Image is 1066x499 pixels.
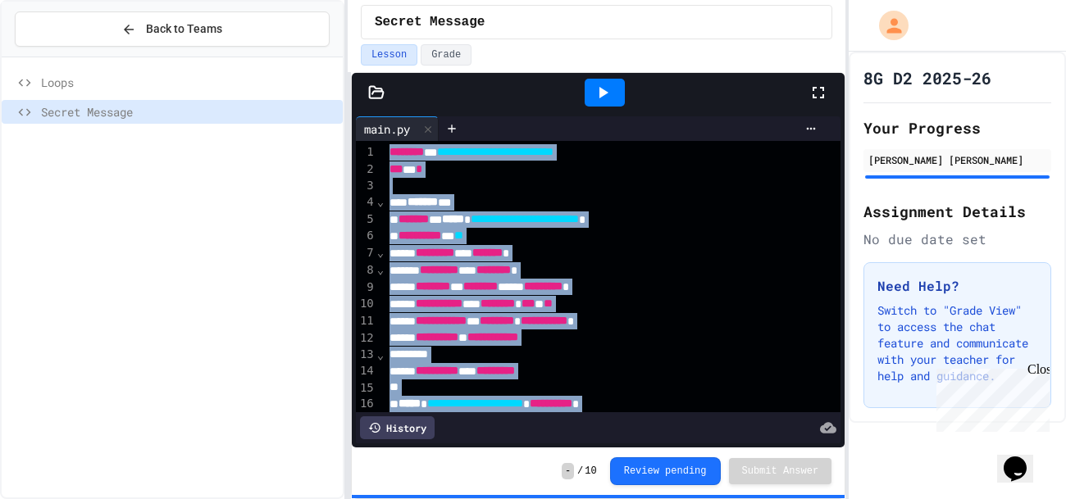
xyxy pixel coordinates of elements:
div: 2 [356,161,376,179]
div: 5 [356,211,376,229]
div: 9 [356,279,376,297]
div: 10 [356,296,376,313]
span: 10 [585,465,596,478]
div: History [360,416,435,439]
div: 7 [356,245,376,262]
div: 11 [356,313,376,330]
button: Back to Teams [15,11,330,47]
span: Loops [41,74,336,91]
iframe: chat widget [997,433,1050,483]
div: main.py [356,116,439,141]
div: 8 [356,262,376,279]
div: 3 [356,178,376,194]
div: No due date set [863,229,1051,249]
span: Fold line [376,348,385,361]
div: 12 [356,330,376,347]
span: Secret Message [375,12,485,32]
div: 13 [356,347,376,363]
div: Chat with us now!Close [7,7,113,104]
button: Submit Answer [729,458,832,484]
div: 1 [356,144,376,161]
span: Fold line [376,195,385,208]
div: My Account [862,7,913,44]
span: Fold line [376,246,385,259]
div: 16 [356,396,376,413]
h3: Need Help? [877,276,1037,296]
button: Review pending [610,457,721,485]
div: main.py [356,120,418,138]
div: [PERSON_NAME] [PERSON_NAME] [868,152,1046,167]
span: / [577,465,583,478]
button: Grade [421,44,471,66]
span: Back to Teams [146,20,222,38]
span: Secret Message [41,103,336,120]
div: 4 [356,194,376,211]
div: 6 [356,228,376,245]
iframe: chat widget [930,362,1050,432]
span: Submit Answer [742,465,819,478]
div: 15 [356,380,376,397]
div: 14 [356,363,376,380]
h1: 8G D2 2025-26 [863,66,991,89]
span: - [562,463,574,479]
button: Lesson [361,44,417,66]
h2: Your Progress [863,116,1051,139]
h2: Assignment Details [863,200,1051,223]
p: Switch to "Grade View" to access the chat feature and communicate with your teacher for help and ... [877,302,1037,384]
span: Fold line [376,263,385,276]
